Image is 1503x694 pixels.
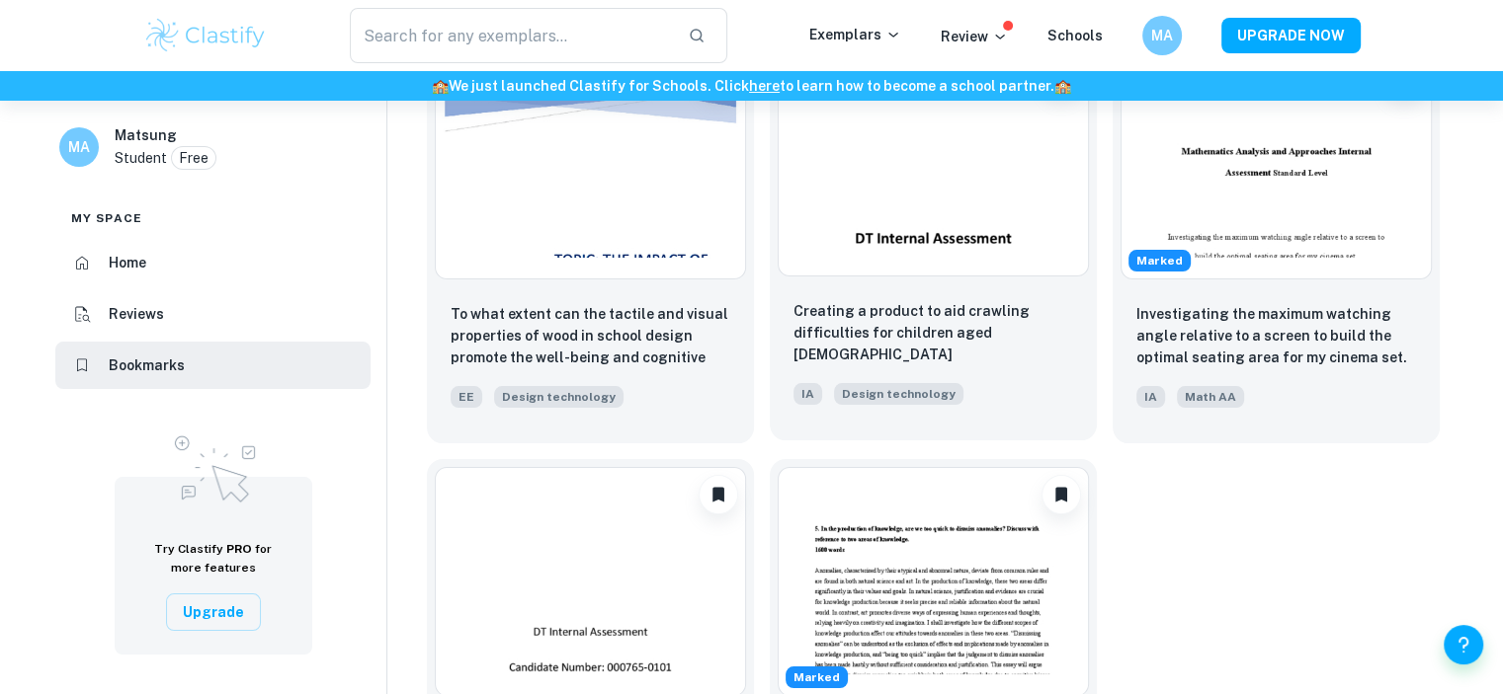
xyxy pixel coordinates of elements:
[778,47,1089,276] img: Design technology IA example thumbnail: Creating a product to aid crawling diffi
[793,383,822,405] span: IA
[1177,386,1244,408] span: Math AA
[770,42,1097,443] a: Design technology IA example thumbnail: Creating a product to aid crawling diffiUnbookmarkCreatin...
[68,136,91,158] h6: MA
[1042,475,1081,514] button: Unbookmark
[1221,18,1361,53] button: UPGRADE NOW
[793,300,1073,365] p: Creating a product to aid crawling difficulties for children aged [DEMOGRAPHIC_DATA]
[115,147,167,169] p: Student
[55,239,371,286] a: Home
[226,542,252,556] span: PRO
[1444,625,1483,664] button: Help and Feedback
[71,209,142,227] span: My space
[451,303,730,370] p: To what extent can the tactile and visual properties of wood in school design promote the well-be...
[435,50,746,279] img: Design technology EE example thumbnail: To what extent can the tactile and visua
[834,383,963,405] span: Design technology
[138,540,289,578] h6: Try Clastify for more features
[432,78,449,94] span: 🏫
[143,16,269,55] img: Clastify logo
[109,303,164,325] h6: Reviews
[109,354,185,376] h6: Bookmarks
[115,124,177,146] h6: Matsung
[451,386,482,408] span: EE
[1150,25,1173,46] h6: MA
[1054,78,1071,94] span: 🏫
[749,78,780,94] a: here
[166,593,261,631] button: Upgrade
[494,386,624,408] span: Design technology
[1128,252,1191,270] span: Marked
[1047,28,1103,43] a: Schools
[427,42,754,443] a: Design technology EE example thumbnail: To what extent can the tactile and visuaUnbookmarkTo what...
[55,342,371,389] a: Bookmarks
[164,424,263,508] img: Upgrade to Pro
[350,8,673,63] input: Search for any exemplars...
[109,252,146,273] h6: Home
[1121,50,1432,279] img: Math AA IA example thumbnail: Investigating the maximum watching angle
[179,147,209,169] p: Free
[1136,386,1165,408] span: IA
[4,75,1499,97] h6: We just launched Clastify for Schools. Click to learn how to become a school partner.
[786,668,848,686] span: Marked
[1136,303,1416,368] p: Investigating the maximum watching angle relative to a screen to build the optimal seating area f...
[699,475,738,514] button: Unbookmark
[55,290,371,338] a: Reviews
[1142,16,1182,55] button: MA
[1113,42,1440,443] a: Math AA IA example thumbnail: Investigating the maximum watching angleMarkedUnbookmarkInvestigati...
[941,26,1008,47] p: Review
[809,24,901,45] p: Exemplars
